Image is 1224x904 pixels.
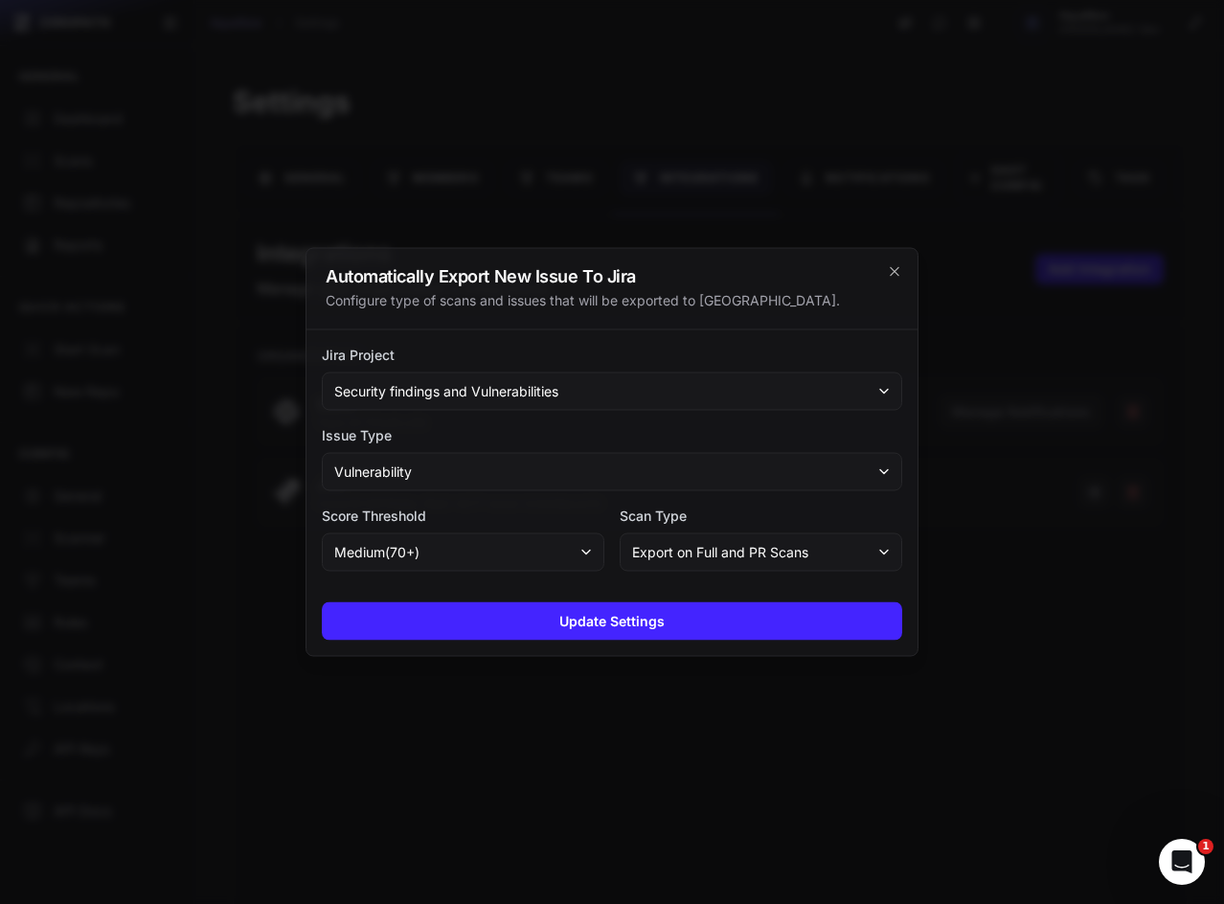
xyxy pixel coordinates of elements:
label: Issue Type [322,426,902,445]
button: Vulnerability [322,453,902,491]
span: medium ( 70 +) [334,543,419,562]
iframe: Intercom live chat [1159,839,1205,885]
label: Jira Project [322,346,902,365]
label: Scan Type [620,507,902,526]
button: Export on Full and PR Scans [620,533,902,572]
span: 1 [1198,839,1213,854]
svg: cross 2, [887,264,902,280]
span: Security findings and Vulnerabilities [334,382,558,401]
div: Configure type of scans and issues that will be exported to [GEOGRAPHIC_DATA]. [326,291,898,310]
span: Export on Full and PR Scans [632,543,808,562]
button: Security findings and Vulnerabilities [322,373,902,411]
span: Vulnerability [334,463,412,482]
button: medium(70+) [322,533,604,572]
h2: Automatically Export New Issue To Jira [326,268,898,285]
button: Update Settings [322,602,902,641]
label: Score Threshold [322,507,604,526]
